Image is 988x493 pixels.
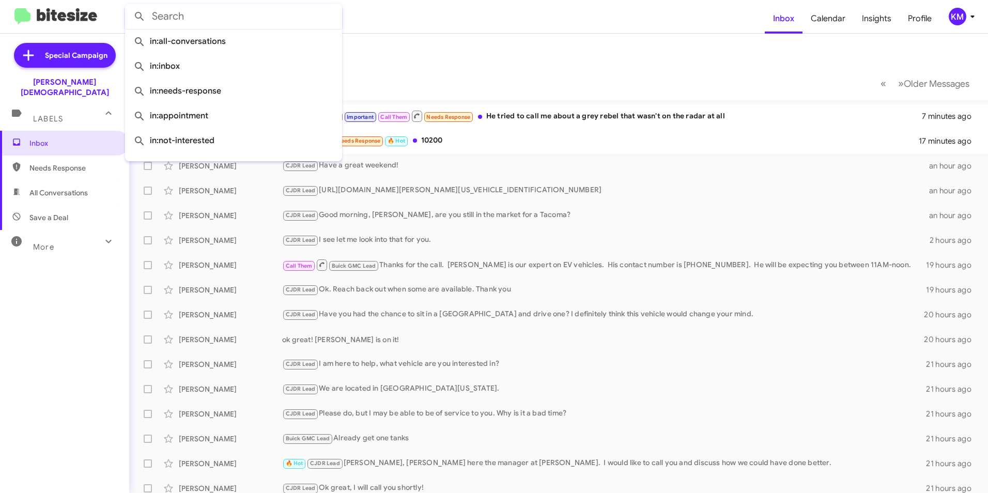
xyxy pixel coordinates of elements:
[282,309,924,320] div: Have you had the chance to sit in a [GEOGRAPHIC_DATA] and drive one? I definitely think this vehi...
[29,188,88,198] span: All Conversations
[282,358,926,370] div: I am here to help, what vehicle are you interested in?
[926,260,980,270] div: 19 hours ago
[286,435,330,442] span: Buick GMC Lead
[179,334,282,345] div: [PERSON_NAME]
[388,137,405,144] span: 🔥 Hot
[286,386,316,392] span: CJDR Lead
[45,50,107,60] span: Special Campaign
[875,73,976,94] nav: Page navigation example
[286,212,316,219] span: CJDR Lead
[282,258,926,271] div: Thanks for the call. [PERSON_NAME] is our expert on EV vehicles. His contact number is [PHONE_NUM...
[926,359,980,369] div: 21 hours ago
[179,235,282,245] div: [PERSON_NAME]
[133,153,334,178] span: in:sold-verified
[179,161,282,171] div: [PERSON_NAME]
[802,4,854,34] a: Calendar
[900,4,940,34] a: Profile
[282,184,929,196] div: [URL][DOMAIN_NAME][PERSON_NAME][US_VEHICLE_IDENTIFICATION_NUMBER]
[282,234,930,246] div: I see let me look into that for you.
[179,458,282,469] div: [PERSON_NAME]
[179,285,282,295] div: [PERSON_NAME]
[286,162,316,169] span: CJDR Lead
[29,138,117,148] span: Inbox
[286,187,316,194] span: CJDR Lead
[426,114,470,120] span: Needs Response
[929,161,980,171] div: an hour ago
[286,311,316,318] span: CJDR Lead
[926,409,980,419] div: 21 hours ago
[310,460,340,467] span: CJDR Lead
[133,54,334,79] span: in:inbox
[286,485,316,491] span: CJDR Lead
[179,409,282,419] div: [PERSON_NAME]
[929,210,980,221] div: an hour ago
[33,242,54,252] span: More
[179,210,282,221] div: [PERSON_NAME]
[919,136,980,146] div: 17 minutes ago
[881,77,886,90] span: «
[380,114,407,120] span: Call Them
[282,408,926,420] div: Please do, but I may be able to be of service to you. Why is it a bad time?
[282,383,926,395] div: We are located in [GEOGRAPHIC_DATA][US_STATE].
[286,263,313,269] span: Call Them
[282,457,926,469] div: [PERSON_NAME], [PERSON_NAME] here the manager at [PERSON_NAME]. I would like to call you and disc...
[179,434,282,444] div: [PERSON_NAME]
[179,384,282,394] div: [PERSON_NAME]
[282,110,922,122] div: He tried to call me about a grey rebel that wasn't on the radar at all
[282,334,924,345] div: ok great! [PERSON_NAME] is on it!
[926,384,980,394] div: 21 hours ago
[179,186,282,196] div: [PERSON_NAME]
[904,78,969,89] span: Older Messages
[33,114,63,124] span: Labels
[133,29,334,54] span: in:all-conversations
[282,135,919,147] div: 10200
[332,263,376,269] span: Buick GMC Lead
[930,235,980,245] div: 2 hours ago
[282,209,929,221] div: Good morning, [PERSON_NAME], are you still in the market for a Tacoma?
[286,410,316,417] span: CJDR Lead
[282,160,929,172] div: Have a great weekend!
[926,285,980,295] div: 19 hours ago
[765,4,802,34] a: Inbox
[347,114,374,120] span: Important
[133,79,334,103] span: in:needs-response
[286,286,316,293] span: CJDR Lead
[282,433,926,444] div: Already get one tanks
[179,310,282,320] div: [PERSON_NAME]
[133,128,334,153] span: in:not-interested
[29,163,117,173] span: Needs Response
[14,43,116,68] a: Special Campaign
[29,212,68,223] span: Save a Deal
[926,458,980,469] div: 21 hours ago
[926,434,980,444] div: 21 hours ago
[337,137,381,144] span: Needs Response
[286,361,316,367] span: CJDR Lead
[924,334,980,345] div: 20 hours ago
[854,4,900,34] a: Insights
[898,77,904,90] span: »
[949,8,966,25] div: KM
[874,73,892,94] button: Previous
[924,310,980,320] div: 20 hours ago
[286,460,303,467] span: 🔥 Hot
[892,73,976,94] button: Next
[179,359,282,369] div: [PERSON_NAME]
[133,103,334,128] span: in:appointment
[922,111,980,121] div: 7 minutes ago
[282,284,926,296] div: Ok. Reach back out when some are available. Thank you
[929,186,980,196] div: an hour ago
[179,260,282,270] div: [PERSON_NAME]
[940,8,977,25] button: KM
[286,237,316,243] span: CJDR Lead
[125,4,342,29] input: Search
